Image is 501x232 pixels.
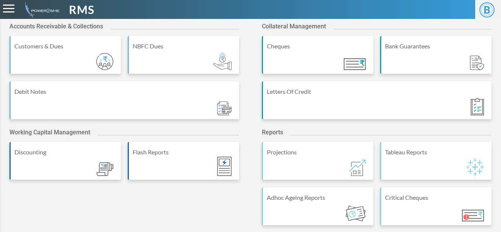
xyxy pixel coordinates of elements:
div: Critical Cheques [385,193,488,202]
span: B [479,2,495,17]
a: Projections Module_ic [262,142,373,187]
a: Bank Guarantees Module_ic [380,36,492,81]
div: NBFC Dues [133,42,235,51]
img: Module_ic [466,158,484,176]
a: Cheques Module_ic [262,36,373,81]
img: Module_ic [349,160,366,176]
h2: Collateral Management [262,23,333,30]
img: Module_ic [471,98,484,115]
h2: Working Capital Management [9,129,98,136]
a: Discounting Module_ic [9,142,121,187]
a: NBFC Dues Module_ic [128,36,239,81]
div: Tableau Reports [385,148,488,157]
img: admin [22,2,59,17]
div: Bank Guarantees [385,42,488,51]
div: Flash Reports [133,148,235,157]
a: Tableau Reports Module_ic [380,142,492,187]
img: Module_ic [344,58,366,70]
img: Module_ic [346,206,366,221]
a: Debit Notes Module_ic [9,81,239,127]
img: Module_ic [213,52,232,70]
img: Module_ic [462,210,484,221]
img: Module_ic [217,157,232,176]
div: Discounting [14,148,117,157]
div: Letters Of Credit [267,87,488,96]
div: Cheques [267,42,369,51]
img: Module_ic [97,162,113,176]
img: Module_ic [470,56,484,70]
span: RMS [69,1,94,18]
img: Module_ic [217,101,232,115]
div: Projections [267,148,369,157]
h2: Reports [262,129,291,136]
img: Module_ic [96,53,113,70]
div: Adhoc Ageing Reports [267,193,369,202]
div: Customers & Dues [14,42,117,51]
a: Customers & Dues Module_ic [9,36,121,81]
a: Letters Of Credit Module_ic [262,81,492,127]
div: Debit Notes [14,87,235,96]
a: Flash Reports Module_ic [128,142,239,187]
h2: Accounts Receivable & Collections [9,23,111,30]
